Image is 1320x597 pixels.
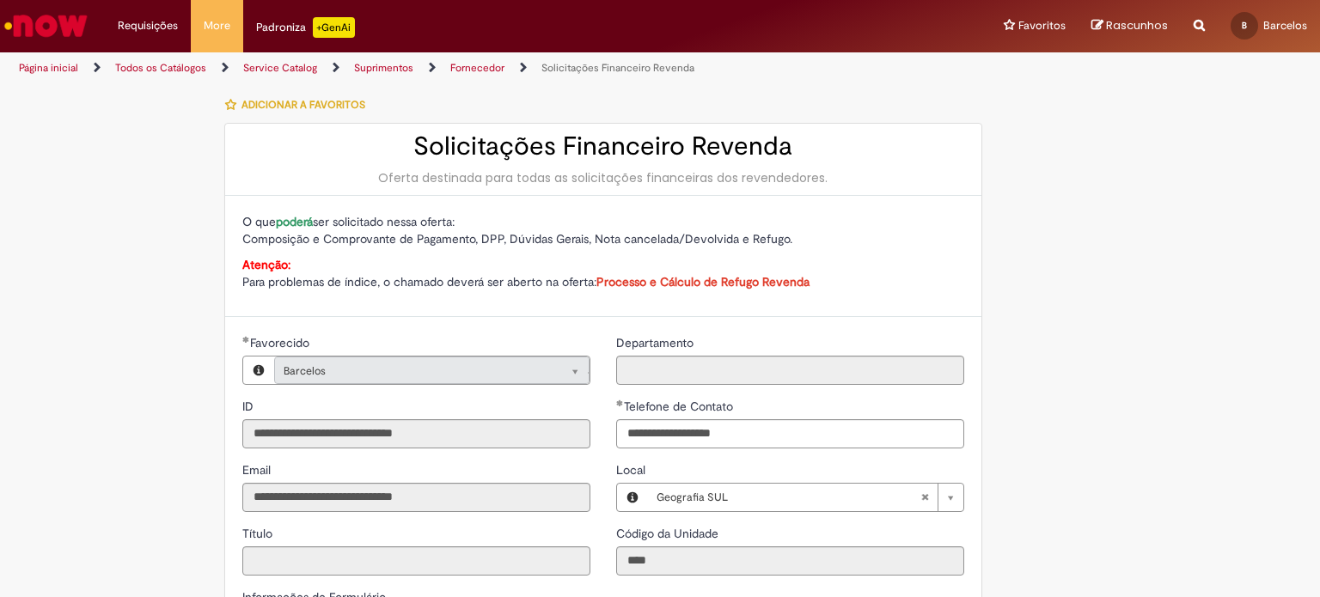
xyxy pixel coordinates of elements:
span: Necessários - Favorecido [250,335,313,350]
span: Local [616,462,649,478]
label: Somente leitura - Departamento [616,334,697,351]
a: Fornecedor [450,61,504,75]
input: Título [242,546,590,576]
button: Local, Visualizar este registro Geografia SUL [617,484,648,511]
span: Somente leitura - ID [242,399,257,414]
label: Somente leitura - Email [242,461,274,478]
span: B [1242,20,1247,31]
span: Somente leitura - Departamento [616,335,697,350]
a: Rascunhos [1091,18,1168,34]
span: Geografia SUL [657,484,920,511]
img: ServiceNow [2,9,90,43]
a: Processo e Cálculo de Refugo Revenda [596,274,810,289]
ul: Trilhas de página [13,52,867,84]
a: Service Catalog [243,61,317,75]
input: Telefone de Contato [616,419,964,448]
p: O que ser solicitado nessa oferta: Composição e Comprovante de Pagamento, DPP, Dúvidas Gerais, No... [242,213,964,247]
span: Somente leitura - Email [242,462,274,478]
input: ID [242,419,590,448]
span: Obrigatório Preenchido [242,336,250,343]
a: Página inicial [19,61,78,75]
abbr: Limpar campo Local [912,484,938,511]
a: Solicitações Financeiro Revenda [541,61,694,75]
span: Favoritos [1018,17,1066,34]
button: Favorecido, Visualizar este registro Barcelos [243,356,274,384]
label: Somente leitura - Código da Unidade [616,525,722,542]
a: Todos os Catálogos [115,61,206,75]
input: Código da Unidade [616,546,964,576]
span: More [204,17,230,34]
input: Email [242,483,590,512]
span: Requisições [118,17,178,34]
span: Rascunhos [1106,17,1168,34]
span: Barcelos [284,357,546,385]
label: Somente leitura - ID [242,398,257,415]
p: +GenAi [313,17,355,38]
span: Barcelos [1263,18,1307,33]
h2: Solicitações Financeiro Revenda [242,132,964,161]
div: Oferta destinada para todas as solicitações financeiras dos revendedores. [242,169,964,186]
span: Adicionar a Favoritos [241,98,365,112]
strong: Atenção: [242,257,290,272]
span: Obrigatório Preenchido [616,399,624,406]
a: Suprimentos [354,61,413,75]
button: Adicionar a Favoritos [224,87,375,123]
p: Para problemas de índice, o chamado deverá ser aberto na oferta: [242,256,964,290]
strong: poderá [276,214,313,229]
span: Telefone de Contato [624,399,736,414]
label: Somente leitura - Título [242,525,276,542]
span: Somente leitura - Título [242,526,276,541]
a: BarcelosLimpar campo Favorecido [274,356,590,384]
label: Somente leitura - Necessários - Favorecido [242,334,313,351]
input: Departamento [616,356,964,385]
a: Geografia SULLimpar campo Local [648,484,963,511]
div: Padroniza [256,17,355,38]
span: Somente leitura - Código da Unidade [616,526,722,541]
